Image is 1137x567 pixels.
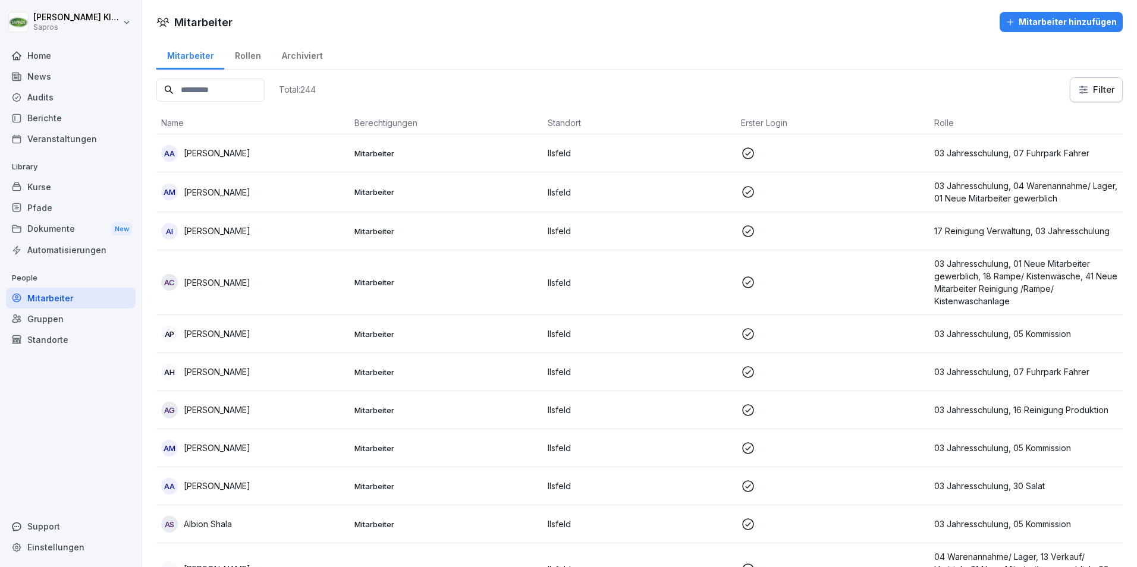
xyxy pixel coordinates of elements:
[184,327,250,340] p: [PERSON_NAME]
[184,147,250,159] p: [PERSON_NAME]
[6,269,136,288] p: People
[161,184,178,200] div: AM
[271,39,333,70] a: Archiviert
[1006,15,1117,29] div: Mitarbeiter hinzufügen
[184,276,250,289] p: [PERSON_NAME]
[354,367,538,377] p: Mitarbeiter
[548,480,731,492] p: Ilsfeld
[354,443,538,453] p: Mitarbeiter
[112,222,132,236] div: New
[934,225,1118,237] p: 17 Reinigung Verwaltung, 03 Jahresschulung
[161,440,178,456] div: AM
[161,402,178,418] div: AG
[548,518,731,530] p: Ilsfeld
[548,442,731,454] p: Ilsfeld
[6,516,136,537] div: Support
[161,326,178,342] div: AP
[6,537,136,557] a: Einstellungen
[161,364,178,380] div: AH
[929,112,1123,134] th: Rolle
[354,519,538,530] p: Mitarbeiter
[6,288,136,308] a: Mitarbeiter
[934,366,1118,378] p: 03 Jahresschulung, 07 Fuhrpark Fahrer
[6,128,136,149] a: Veranstaltungen
[6,66,136,87] a: News
[224,39,271,70] a: Rollen
[934,327,1118,340] p: 03 Jahresschulung, 05 Kommission
[1000,12,1123,32] button: Mitarbeiter hinzufügen
[6,45,136,66] a: Home
[161,516,178,533] div: AS
[156,112,350,134] th: Name
[934,404,1118,416] p: 03 Jahresschulung, 16 Reinigung Produktion
[6,218,136,240] div: Dokumente
[279,84,316,95] p: Total: 244
[184,404,250,416] p: [PERSON_NAME]
[184,366,250,378] p: [PERSON_NAME]
[354,187,538,197] p: Mitarbeiter
[184,186,250,199] p: [PERSON_NAME]
[6,308,136,329] a: Gruppen
[350,112,543,134] th: Berechtigungen
[161,478,178,494] div: AA
[548,327,731,340] p: Ilsfeld
[934,518,1118,530] p: 03 Jahresschulung, 05 Kommission
[6,240,136,260] a: Automatisierungen
[548,186,731,199] p: Ilsfeld
[543,112,736,134] th: Standort
[6,177,136,197] a: Kurse
[934,257,1118,307] p: 03 Jahresschulung, 01 Neue Mitarbeiter gewerblich, 18 Rampe/ Kistenwäsche, 41 Neue Mitarbeiter Re...
[354,226,538,237] p: Mitarbeiter
[354,277,538,288] p: Mitarbeiter
[934,179,1118,204] p: 03 Jahresschulung, 04 Warenannahme/ Lager, 01 Neue Mitarbeiter gewerblich
[6,108,136,128] a: Berichte
[6,329,136,350] a: Standorte
[934,147,1118,159] p: 03 Jahresschulung, 07 Fuhrpark Fahrer
[354,329,538,339] p: Mitarbeiter
[33,23,120,31] p: Sapros
[1070,78,1122,102] button: Filter
[354,405,538,415] p: Mitarbeiter
[6,197,136,218] a: Pfade
[184,480,250,492] p: [PERSON_NAME]
[934,480,1118,492] p: 03 Jahresschulung, 30 Salat
[6,87,136,108] a: Audits
[184,442,250,454] p: [PERSON_NAME]
[161,274,178,291] div: AC
[161,223,178,240] div: AI
[548,276,731,289] p: Ilsfeld
[33,12,120,23] p: [PERSON_NAME] Kleinbeck
[184,225,250,237] p: [PERSON_NAME]
[156,39,224,70] a: Mitarbeiter
[174,14,233,30] h1: Mitarbeiter
[6,157,136,177] p: Library
[161,145,178,162] div: AA
[736,112,929,134] th: Erster Login
[184,518,232,530] p: Albion Shala
[354,148,538,159] p: Mitarbeiter
[548,225,731,237] p: Ilsfeld
[6,218,136,240] a: DokumenteNew
[548,366,731,378] p: Ilsfeld
[1078,84,1115,96] div: Filter
[354,481,538,492] p: Mitarbeiter
[548,147,731,159] p: Ilsfeld
[934,442,1118,454] p: 03 Jahresschulung, 05 Kommission
[548,404,731,416] p: Ilsfeld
